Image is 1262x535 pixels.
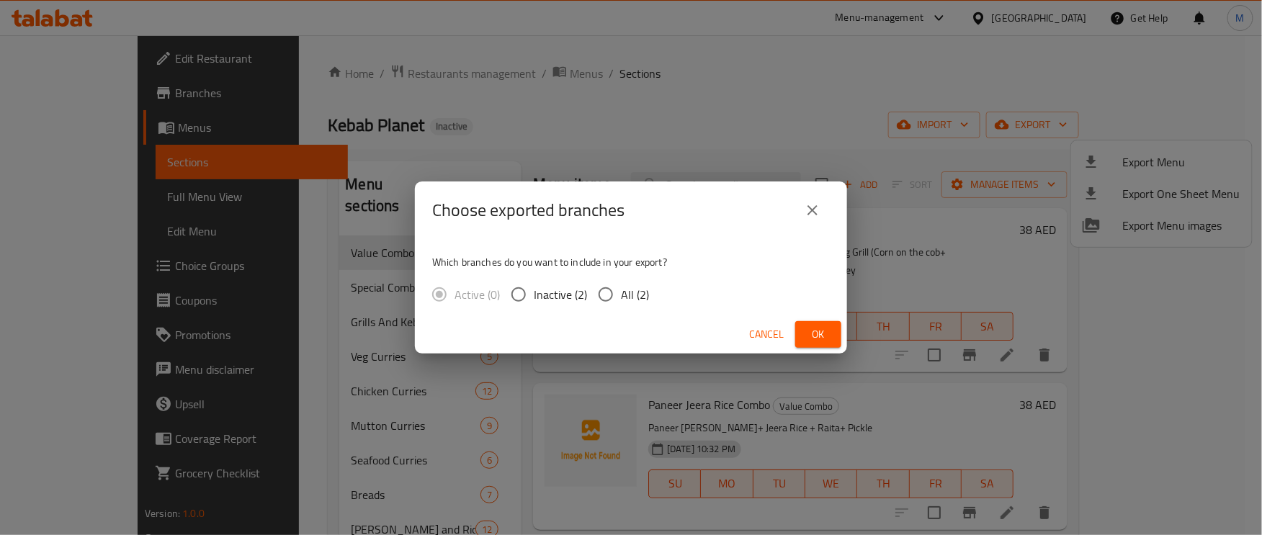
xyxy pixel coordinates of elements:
span: Ok [807,325,830,343]
button: close [795,193,830,228]
h2: Choose exported branches [432,199,625,222]
span: Active (0) [455,286,500,303]
button: Ok [795,321,841,348]
button: Cancel [743,321,789,348]
span: Inactive (2) [534,286,587,303]
p: Which branches do you want to include in your export? [432,255,830,269]
span: All (2) [621,286,649,303]
span: Cancel [749,325,784,343]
